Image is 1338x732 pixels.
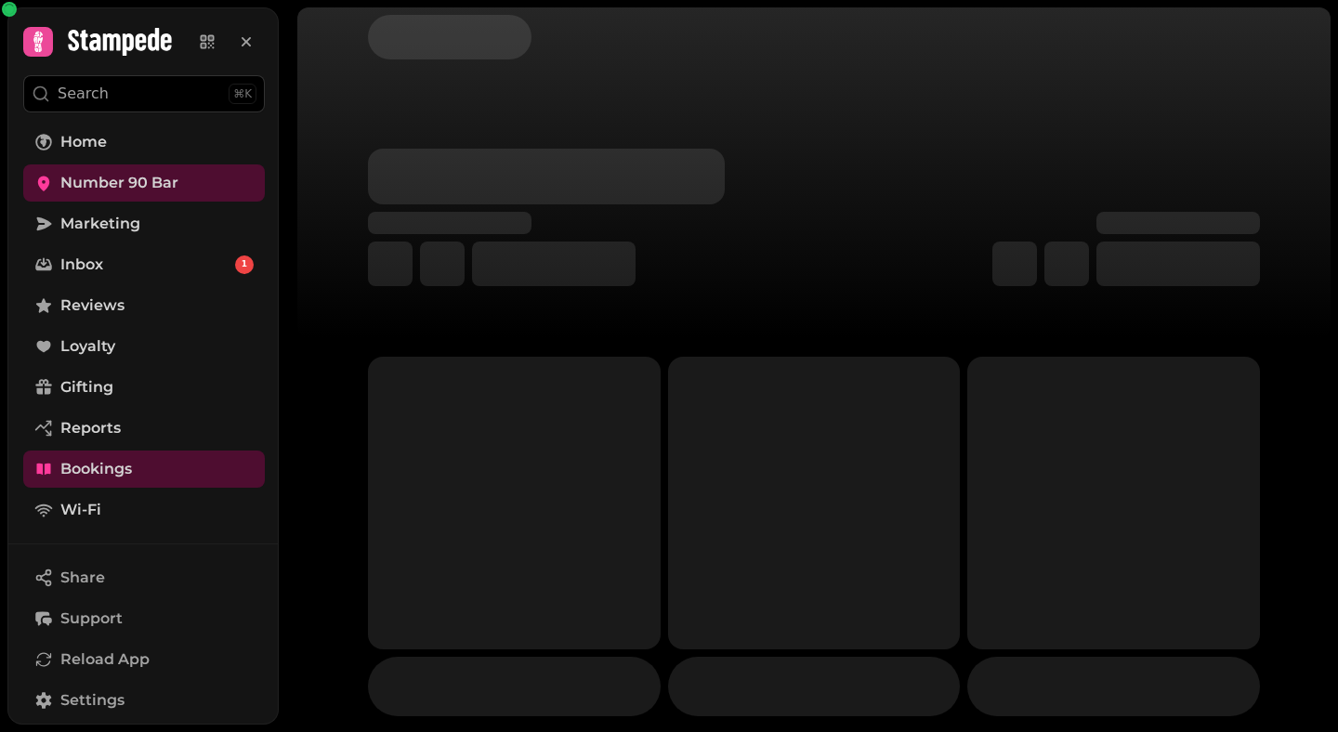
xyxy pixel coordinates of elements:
a: Inbox1 [23,246,265,283]
a: Loyalty [23,328,265,365]
span: Bookings [60,458,132,480]
a: Reports [23,410,265,447]
button: Share [23,559,265,596]
span: Reports [60,417,121,439]
div: ⌘K [229,84,256,104]
a: Number 90 Bar [23,164,265,202]
a: Reviews [23,287,265,324]
span: Marketing [60,213,140,235]
span: Settings [60,689,125,712]
button: Support [23,600,265,637]
span: Wi-Fi [60,499,101,521]
span: Reload App [60,648,150,671]
span: 1 [242,258,247,271]
span: Number 90 Bar [60,172,178,194]
a: Settings [23,682,265,719]
span: Reviews [60,294,125,317]
span: Loyalty [60,335,115,358]
span: Share [60,567,105,589]
button: Search⌘K [23,75,265,112]
span: Gifting [60,376,113,399]
a: Home [23,124,265,161]
span: Support [60,608,123,630]
p: Search [58,83,109,105]
span: Home [60,131,107,153]
a: Wi-Fi [23,491,265,529]
button: Reload App [23,641,265,678]
a: Bookings [23,451,265,488]
a: Marketing [23,205,265,242]
span: Inbox [60,254,103,276]
a: Gifting [23,369,265,406]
